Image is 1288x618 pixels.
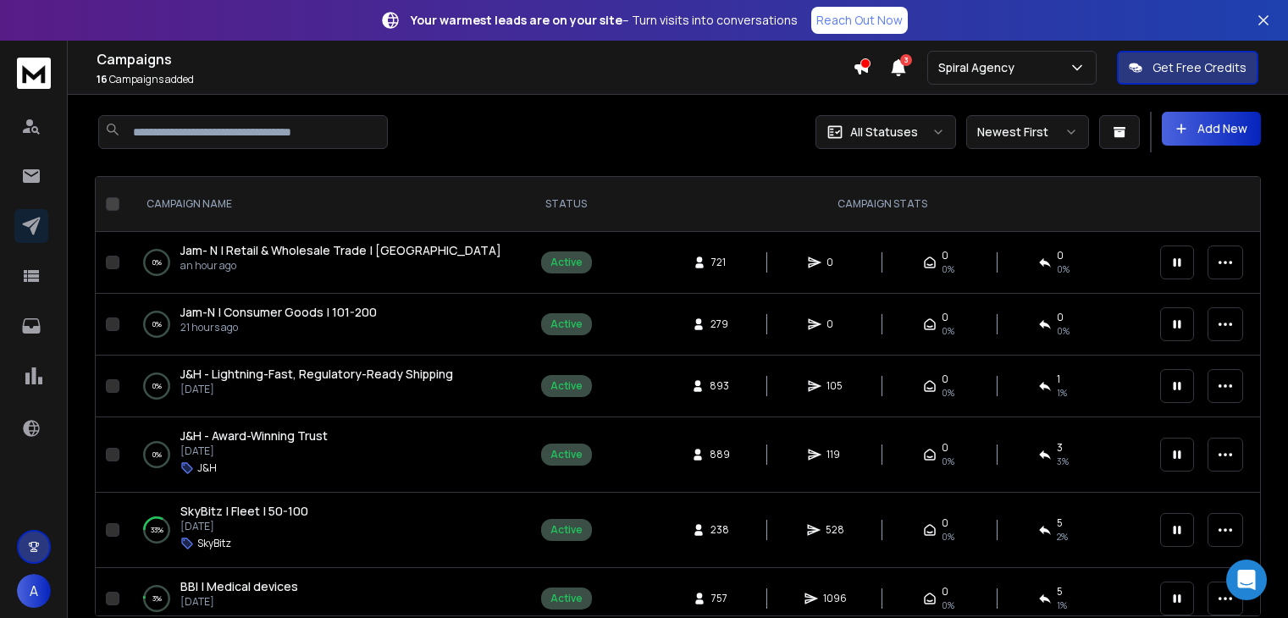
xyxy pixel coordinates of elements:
[1226,560,1267,600] div: Open Intercom Messenger
[1057,249,1064,262] span: 0
[17,574,51,608] button: A
[942,441,948,455] span: 0
[942,372,948,386] span: 0
[816,12,903,29] p: Reach Out Now
[180,366,453,382] span: J&H - Lightning-Fast, Regulatory-Ready Shipping
[180,304,377,321] a: Jam-N | Consumer Goods | 101-200
[180,520,308,533] p: [DATE]
[811,7,908,34] a: Reach Out Now
[1057,386,1067,400] span: 1 %
[942,599,954,612] span: 0%
[126,493,518,568] td: 33%SkyBitz | Fleet | 50-100[DATE]SkyBitz
[1057,599,1067,612] span: 1 %
[942,324,954,338] span: 0%
[1057,516,1063,530] span: 5
[180,304,377,320] span: Jam-N | Consumer Goods | 101-200
[152,254,162,271] p: 0 %
[126,177,518,232] th: CAMPAIGN NAME
[180,321,377,334] p: 21 hours ago
[1162,112,1261,146] button: Add New
[942,455,954,468] span: 0%
[550,448,583,461] div: Active
[850,124,918,141] p: All Statuses
[17,58,51,89] img: logo
[180,383,453,396] p: [DATE]
[152,590,162,607] p: 3 %
[151,521,163,538] p: 33 %
[97,72,108,86] span: 16
[180,428,328,444] a: J&H - Award-Winning Trust
[710,448,730,461] span: 889
[710,379,729,393] span: 893
[1057,455,1069,468] span: 3 %
[823,592,847,605] span: 1096
[1057,441,1063,455] span: 3
[826,523,844,537] span: 528
[942,530,954,544] span: 0%
[152,446,162,463] p: 0 %
[826,379,843,393] span: 105
[126,417,518,493] td: 0%J&H - Award-Winning Trust[DATE]J&H
[197,461,217,475] p: J&H
[550,317,583,331] div: Active
[710,317,728,331] span: 279
[152,378,162,395] p: 0 %
[180,242,501,258] span: Jam- N | Retail & Wholesale Trade | [GEOGRAPHIC_DATA]
[826,317,843,331] span: 0
[900,54,912,66] span: 3
[1057,324,1070,338] span: 0%
[180,444,328,458] p: [DATE]
[826,256,843,269] span: 0
[1057,372,1060,386] span: 1
[711,256,728,269] span: 721
[942,311,948,324] span: 0
[1057,585,1063,599] span: 5
[180,595,298,609] p: [DATE]
[180,428,328,444] span: J&H - Award-Winning Trust
[711,592,728,605] span: 757
[518,177,614,232] th: STATUS
[938,59,1021,76] p: Spiral Agency
[180,503,308,520] a: SkyBitz | Fleet | 50-100
[942,262,954,276] span: 0%
[197,537,231,550] p: SkyBitz
[126,294,518,356] td: 0%Jam-N | Consumer Goods | 101-20021 hours ago
[152,316,162,333] p: 0 %
[942,249,948,262] span: 0
[411,12,798,29] p: – Turn visits into conversations
[411,12,622,28] strong: Your warmest leads are on your site
[180,259,501,273] p: an hour ago
[710,523,729,537] span: 238
[1153,59,1247,76] p: Get Free Credits
[1057,311,1064,324] span: 0
[942,386,954,400] span: 0%
[1057,530,1068,544] span: 2 %
[1057,262,1070,276] span: 0%
[966,115,1089,149] button: Newest First
[126,356,518,417] td: 0%J&H - Lightning-Fast, Regulatory-Ready Shipping[DATE]
[942,585,948,599] span: 0
[942,516,948,530] span: 0
[550,592,583,605] div: Active
[550,523,583,537] div: Active
[550,256,583,269] div: Active
[180,578,298,595] a: BBI | Medical devices
[550,379,583,393] div: Active
[1117,51,1258,85] button: Get Free Credits
[180,503,308,519] span: SkyBitz | Fleet | 50-100
[126,232,518,294] td: 0%Jam- N | Retail & Wholesale Trade | [GEOGRAPHIC_DATA]an hour ago
[97,73,853,86] p: Campaigns added
[180,366,453,383] a: J&H - Lightning-Fast, Regulatory-Ready Shipping
[826,448,843,461] span: 119
[97,49,853,69] h1: Campaigns
[180,242,501,259] a: Jam- N | Retail & Wholesale Trade | [GEOGRAPHIC_DATA]
[614,177,1150,232] th: CAMPAIGN STATS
